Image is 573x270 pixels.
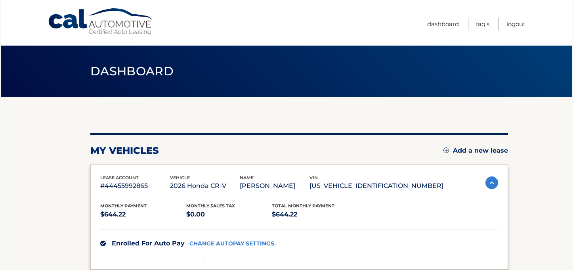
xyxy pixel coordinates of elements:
a: CHANGE AUTOPAY SETTINGS [189,240,274,247]
a: Dashboard [427,17,459,31]
p: [US_VEHICLE_IDENTIFICATION_NUMBER] [309,180,443,191]
span: name [240,175,254,180]
img: add.svg [443,147,449,153]
a: FAQ's [476,17,489,31]
p: [PERSON_NAME] [240,180,309,191]
span: vin [309,175,318,180]
span: Enrolled For Auto Pay [112,239,185,247]
a: Add a new lease [443,147,508,155]
p: Your payment in the amount of $644.22 will deduct from your account on day 11 of each month. [100,257,403,268]
img: accordion-active.svg [485,176,498,189]
h2: my vehicles [90,145,159,157]
span: Dashboard [90,64,174,79]
a: Cal Automotive [48,8,155,36]
img: check.svg [100,241,106,246]
p: $644.22 [272,209,358,220]
p: $0.00 [186,209,272,220]
p: 2026 Honda CR-V [170,180,240,191]
p: $644.22 [100,209,186,220]
span: lease account [100,175,139,180]
span: Monthly sales Tax [186,203,235,209]
span: Total Monthly Payment [272,203,334,209]
a: Logout [506,17,525,31]
p: #44455992865 [100,180,170,191]
span: vehicle [170,175,190,180]
span: Monthly Payment [100,203,147,209]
